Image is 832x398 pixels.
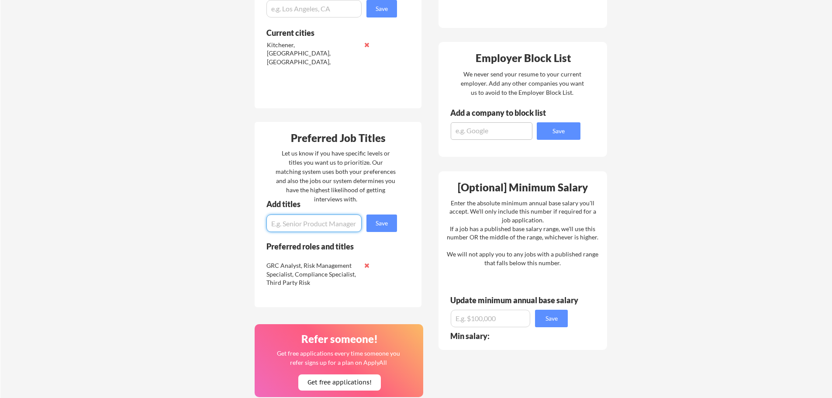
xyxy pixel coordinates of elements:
[447,199,598,267] div: Enter the absolute minimum annual base salary you'll accept. We'll only include this number if re...
[535,310,568,327] button: Save
[537,122,580,140] button: Save
[298,374,381,391] button: Get free applications!
[442,182,604,193] div: [Optional] Minimum Salary
[276,149,396,204] div: Let us know if you have specific levels or titles you want us to prioritize. Our matching system ...
[267,41,359,109] div: Kitchener, [GEOGRAPHIC_DATA], [GEOGRAPHIC_DATA], [GEOGRAPHIC_DATA], [GEOGRAPHIC_DATA], [GEOGRAPHI...
[442,53,604,63] div: Employer Block List
[451,310,530,327] input: E.g. $100,000
[266,215,362,232] input: E.g. Senior Product Manager
[450,109,559,117] div: Add a company to block list
[450,296,581,304] div: Update minimum annual base salary
[258,334,421,344] div: Refer someone!
[266,29,387,37] div: Current cities
[266,200,390,208] div: Add titles
[276,349,400,367] div: Get free applications every time someone you refer signs up for a plan on ApplyAll
[450,331,490,341] strong: Min salary:
[366,215,397,232] button: Save
[266,242,385,250] div: Preferred roles and titles
[266,261,359,287] div: GRC Analyst, Risk Management Specialist, Compliance Specialist, Third Party Risk
[460,69,584,97] div: We never send your resume to your current employer. Add any other companies you want us to avoid ...
[257,133,419,143] div: Preferred Job Titles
